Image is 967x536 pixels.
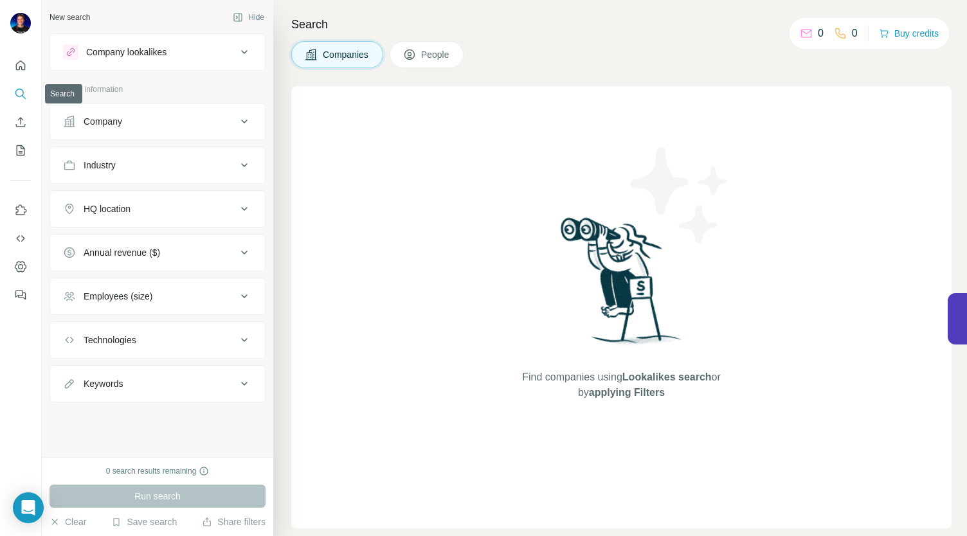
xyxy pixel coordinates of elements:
[852,26,858,41] p: 0
[50,12,90,23] div: New search
[84,246,160,259] div: Annual revenue ($)
[50,237,265,268] button: Annual revenue ($)
[50,150,265,181] button: Industry
[84,334,136,346] div: Technologies
[10,111,31,134] button: Enrich CSV
[622,371,712,382] span: Lookalikes search
[84,202,131,215] div: HQ location
[224,8,273,27] button: Hide
[622,138,737,253] img: Surfe Illustration - Stars
[50,281,265,312] button: Employees (size)
[818,26,824,41] p: 0
[10,54,31,77] button: Quick start
[10,199,31,222] button: Use Surfe on LinkedIn
[10,82,31,105] button: Search
[106,465,210,477] div: 0 search results remaining
[589,387,665,398] span: applying Filters
[10,255,31,278] button: Dashboard
[84,290,152,303] div: Employees (size)
[50,325,265,355] button: Technologies
[50,37,265,67] button: Company lookalikes
[10,13,31,33] img: Avatar
[86,46,167,58] div: Company lookalikes
[50,106,265,137] button: Company
[202,515,266,528] button: Share filters
[50,515,86,528] button: Clear
[291,15,952,33] h4: Search
[555,214,689,357] img: Surfe Illustration - Woman searching with binoculars
[518,370,724,400] span: Find companies using or by
[10,283,31,307] button: Feedback
[111,515,177,528] button: Save search
[879,24,939,42] button: Buy credits
[84,159,116,172] div: Industry
[10,139,31,162] button: My lists
[13,492,44,523] div: Open Intercom Messenger
[10,227,31,250] button: Use Surfe API
[84,377,123,390] div: Keywords
[421,48,451,61] span: People
[323,48,370,61] span: Companies
[84,115,122,128] div: Company
[50,368,265,399] button: Keywords
[50,193,265,224] button: HQ location
[50,84,266,95] p: Company information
